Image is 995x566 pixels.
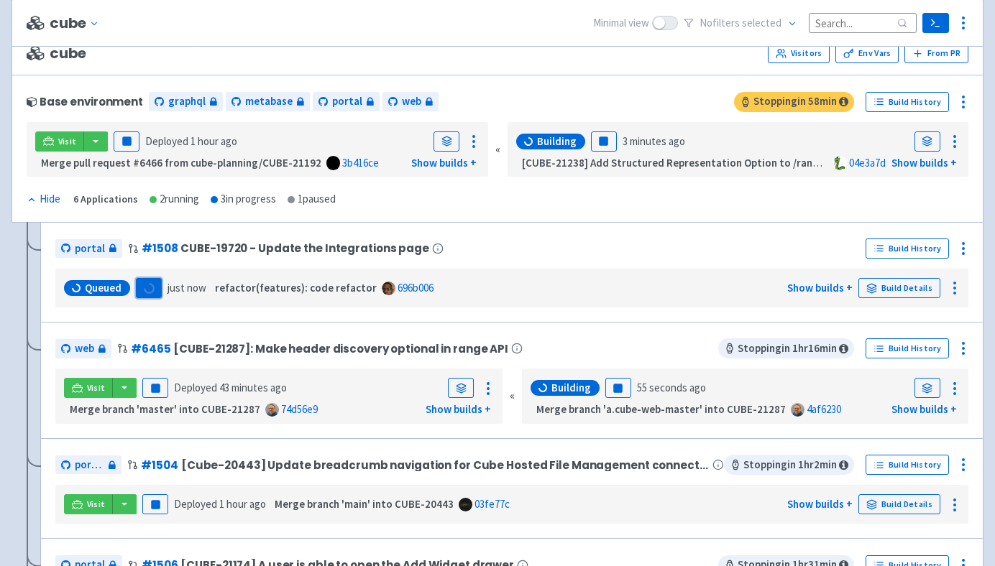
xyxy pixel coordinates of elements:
span: Queued [85,281,121,295]
a: Visitors [768,43,830,63]
strong: Merge branch 'a.cube-web-master' into CUBE-21287 [536,402,786,416]
span: Visit [87,498,106,510]
button: cube [50,15,105,32]
span: web [402,93,421,110]
button: From PR [904,43,968,63]
div: 1 paused [288,191,336,208]
strong: [CUBE-21238] Add Structured Representation Option to /ranges Endpoint (#6464) [522,156,914,170]
a: portal [313,92,380,111]
span: Minimal view [593,15,649,32]
button: Loading [136,278,162,298]
strong: Merge branch 'main' into CUBE-20443 [275,497,454,511]
a: 74d56e9 [281,402,318,416]
a: graphql [149,92,223,111]
a: Build Details [858,278,940,298]
a: portal [55,455,121,475]
a: Terminal [922,13,949,33]
span: Stopping in 58 min [734,92,854,112]
span: Stopping in 1 hr 2 min [724,455,854,475]
a: Visit [35,131,84,152]
span: Building [551,381,591,395]
span: [CUBE-21287]: Make header discovery optional in range API [173,343,508,355]
span: selected [742,16,781,29]
a: Build History [866,238,949,259]
time: 3 minutes ago [623,134,685,148]
time: just now [168,281,206,294]
a: Build History [866,338,949,358]
span: portal [75,241,105,257]
a: 04e3a7d [849,156,886,170]
button: Pause [591,131,617,152]
a: Show builds + [787,497,853,511]
span: [Cube-20443] Update breadcrumb navigation for Cube Hosted File Management connection [181,459,710,471]
span: cube [27,45,86,62]
span: CUBE-19720 - Update the Integrations page [180,242,428,254]
a: #6465 [131,341,170,356]
span: Stopping in 1 hr 16 min [718,338,854,358]
strong: Merge branch 'master' into CUBE-21287 [70,402,260,416]
time: 1 hour ago [191,134,237,148]
button: Pause [142,494,168,514]
a: Show builds + [891,156,957,170]
input: Search... [809,13,917,32]
a: web [55,339,111,358]
span: Visit [58,136,77,147]
a: Visit [64,494,113,514]
a: 696b006 [398,281,434,294]
button: Pause [605,378,631,398]
time: 43 minutes ago [219,381,287,394]
button: Hide [27,191,62,208]
span: portal [332,93,362,110]
a: Show builds + [787,281,853,294]
a: Show builds + [411,156,477,170]
a: 3b416ce [342,156,379,170]
span: No filter s [700,15,781,32]
span: Deployed [174,497,266,511]
div: 3 in progress [211,191,276,208]
span: graphql [168,93,206,110]
a: #1508 [142,241,178,256]
a: Visit [64,378,113,398]
a: metabase [226,92,310,111]
a: Build History [866,92,949,112]
span: Deployed [145,134,237,148]
time: 1 hour ago [219,497,266,511]
strong: refactor(features): code refactor [215,281,377,294]
button: Pause [142,378,168,398]
a: #1504 [141,458,178,473]
a: 4af6230 [807,402,841,416]
a: portal [55,239,122,259]
strong: Merge pull request #6466 from cube-planning/CUBE-21192 [41,156,321,170]
a: web [382,92,439,111]
div: Hide [27,191,60,208]
div: « [495,122,500,177]
div: 6 Applications [73,191,138,208]
div: Base environment [27,96,143,108]
a: Build Details [858,494,940,514]
button: Pause [114,131,139,152]
a: Env Vars [835,43,899,63]
span: Deployed [174,381,287,394]
a: Show builds + [426,402,491,416]
span: Visit [87,382,106,394]
div: « [510,368,515,424]
a: Show builds + [891,402,957,416]
span: metabase [245,93,293,110]
time: 55 seconds ago [637,381,706,394]
a: Build History [866,455,949,475]
div: 2 running [150,191,199,208]
a: 03fe77c [474,497,510,511]
span: portal [75,457,104,473]
span: Building [537,134,577,149]
span: web [75,340,94,357]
